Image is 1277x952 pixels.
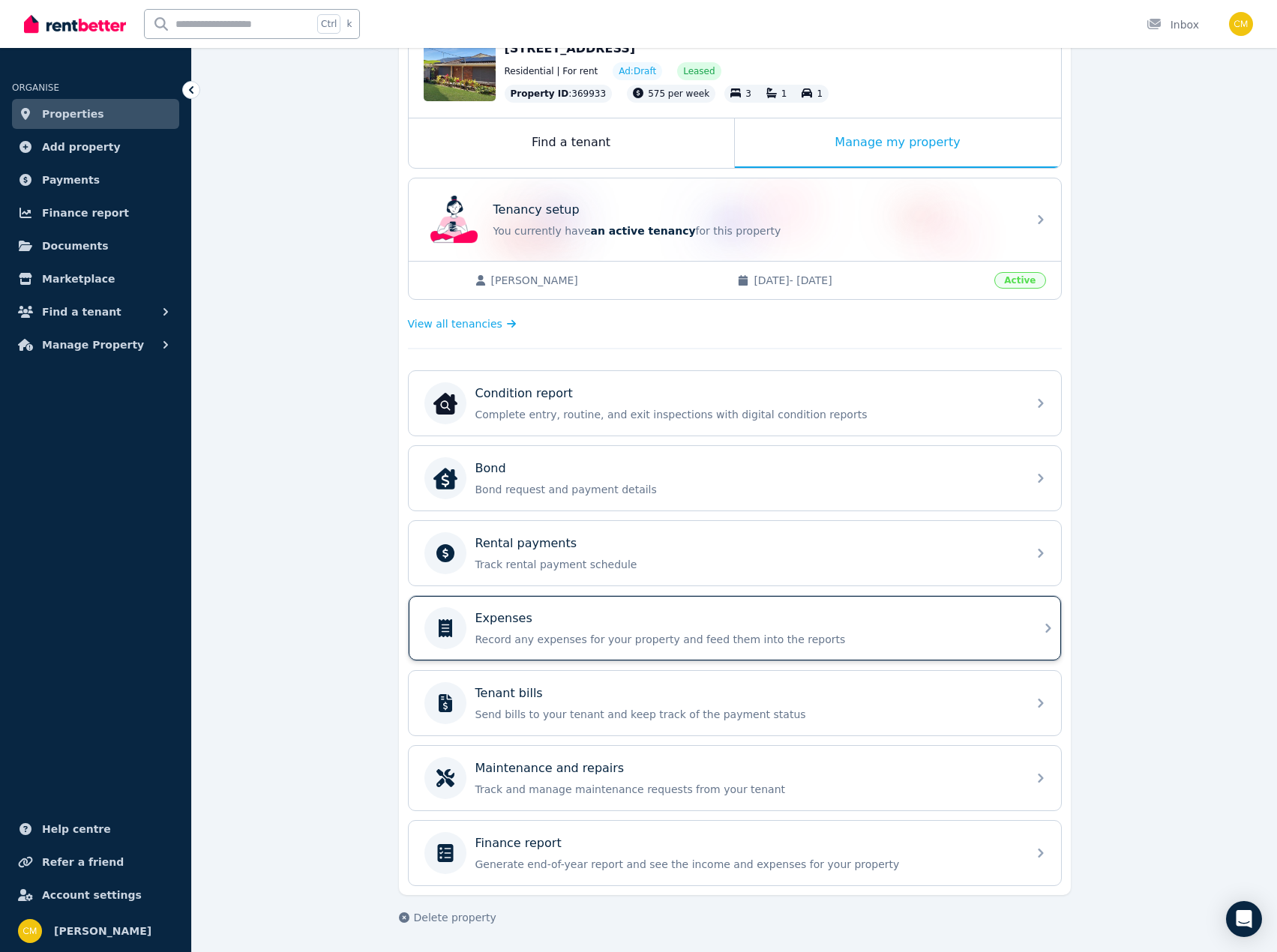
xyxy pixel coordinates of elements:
[475,407,1018,422] p: Complete entry, routine, and exit inspections with digital condition reports
[414,910,496,925] span: Delete property
[42,237,109,255] span: Documents
[317,14,340,34] span: Ctrl
[12,264,179,294] a: Marketplace
[399,910,496,925] button: Delete property
[409,178,1061,261] a: Tenancy setupTenancy setupYou currently havean active tenancyfor this property
[12,165,179,195] a: Payments
[817,88,823,99] span: 1
[408,316,517,331] a: View all tenancies
[12,231,179,261] a: Documents
[994,272,1045,289] span: Active
[346,18,352,30] span: k
[475,557,1018,572] p: Track rental payment schedule
[12,82,59,93] span: ORGANISE
[505,65,598,77] span: Residential | For rent
[409,521,1061,585] a: Rental paymentsTrack rental payment schedule
[591,225,696,237] span: an active tenancy
[42,820,111,838] span: Help centre
[12,297,179,327] button: Find a tenant
[409,821,1061,885] a: Finance reportGenerate end-of-year report and see the income and expenses for your property
[683,65,715,77] span: Leased
[409,671,1061,735] a: Tenant billsSend bills to your tenant and keep track of the payment status
[42,886,142,904] span: Account settings
[12,814,179,844] a: Help centre
[12,880,179,910] a: Account settings
[475,609,532,627] p: Expenses
[475,834,562,852] p: Finance report
[493,223,1018,238] p: You currently have for this property
[408,316,502,331] span: View all tenancies
[409,118,734,168] div: Find a tenant
[409,746,1061,810] a: Maintenance and repairsTrack and manage maintenance requests from your tenant
[12,132,179,162] a: Add property
[505,41,636,55] span: [STREET_ADDRESS]
[18,919,42,943] img: COREY MUSCROFT
[493,201,580,219] p: Tenancy setup
[42,853,124,871] span: Refer a friend
[475,684,543,702] p: Tenant bills
[42,105,104,123] span: Properties
[42,270,115,288] span: Marketplace
[475,707,1018,722] p: Send bills to your tenant and keep track of the payment status
[475,782,1018,797] p: Track and manage maintenance requests from your tenant
[735,118,1061,168] div: Manage my property
[12,847,179,877] a: Refer a friend
[475,759,625,777] p: Maintenance and repairs
[475,857,1018,872] p: Generate end-of-year report and see the income and expenses for your property
[648,88,709,99] span: 575 per week
[409,371,1061,436] a: Condition reportCondition reportComplete entry, routine, and exit inspections with digital condit...
[475,534,577,552] p: Rental payments
[745,88,751,99] span: 3
[433,466,457,490] img: Bond
[475,632,1018,647] p: Record any expenses for your property and feed them into the reports
[42,138,121,156] span: Add property
[433,391,457,415] img: Condition report
[42,336,144,354] span: Manage Property
[409,446,1061,510] a: BondBondBond request and payment details
[42,303,121,321] span: Find a tenant
[430,196,478,244] img: Tenancy setup
[475,385,573,403] p: Condition report
[42,171,100,189] span: Payments
[781,88,787,99] span: 1
[619,65,656,77] span: Ad: Draft
[12,99,179,129] a: Properties
[12,198,179,228] a: Finance report
[1226,901,1262,937] div: Open Intercom Messenger
[1147,17,1199,32] div: Inbox
[409,596,1061,660] a: ExpensesRecord any expenses for your property and feed them into the reports
[505,85,613,103] div: : 369933
[475,460,506,477] p: Bond
[54,922,151,940] span: [PERSON_NAME]
[24,13,126,35] img: RentBetter
[475,482,1018,497] p: Bond request and payment details
[1229,12,1253,36] img: COREY MUSCROFT
[491,273,723,288] span: [PERSON_NAME]
[12,330,179,360] button: Manage Property
[42,204,129,222] span: Finance report
[511,88,569,100] span: Property ID
[754,273,985,288] span: [DATE] - [DATE]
